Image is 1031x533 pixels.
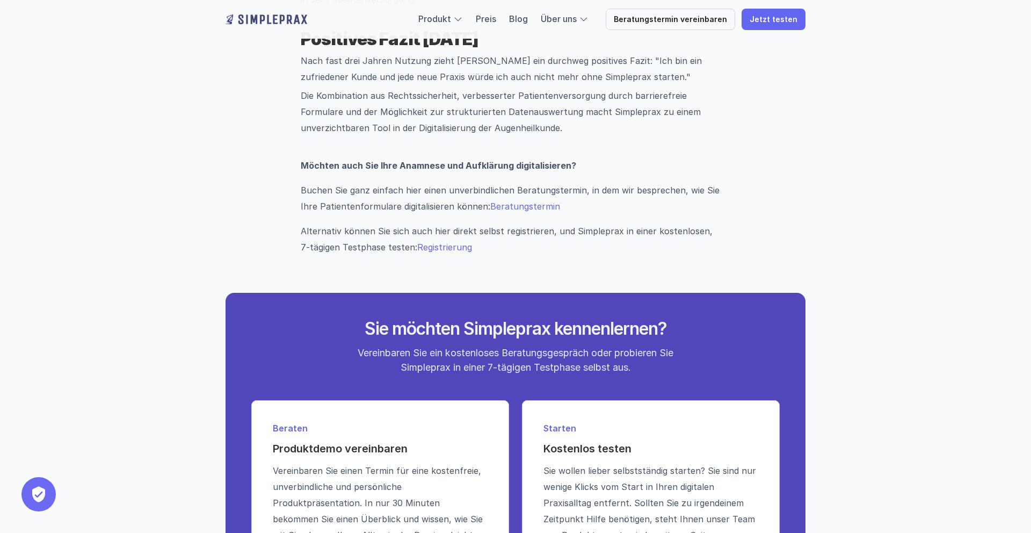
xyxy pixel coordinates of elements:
[490,201,560,212] a: Beratungstermin
[543,422,758,435] p: Starten
[742,9,805,30] a: Jetzt testen
[314,319,717,339] h2: Sie möchten Simpleprax kennenlernen?
[273,441,488,456] h4: Produktdemo vereinbaren
[301,160,576,171] strong: Möchten auch Sie Ihre Anamnese und Aufklärung digitalisieren?
[509,13,528,24] a: Blog
[301,223,730,255] div: Alternativ können Sie sich auch hier direkt selbst registrieren, und Simpleprax in einer kostenlo...
[301,182,730,214] p: Buchen Sie ganz einfach hier einen unverbindlichen Beratungstermin, in dem wir besprechen, wie Si...
[301,88,730,136] p: Die Kombination aus Rechtssicherheit, verbesserter Patientenversorgung durch barrierefreie Formul...
[606,9,735,30] a: Beratungstermin vereinbaren
[301,28,478,49] strong: Positives Fazit [DATE]
[476,13,496,24] a: Preis
[348,345,684,374] p: Vereinbaren Sie ein kostenloses Beratungsgespräch oder probieren Sie Simpleprax in einer 7-tägige...
[418,13,451,24] a: Produkt
[301,53,730,85] p: Nach fast drei Jahren Nutzung zieht [PERSON_NAME] ein durchweg positives Fazit: "Ich bin ein zufr...
[417,242,472,253] a: Registrierung
[543,441,758,456] h4: Kostenlos testen
[273,422,488,435] p: Beraten
[614,15,727,24] p: Beratungstermin vereinbaren
[541,13,577,24] a: Über uns
[750,15,797,24] p: Jetzt testen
